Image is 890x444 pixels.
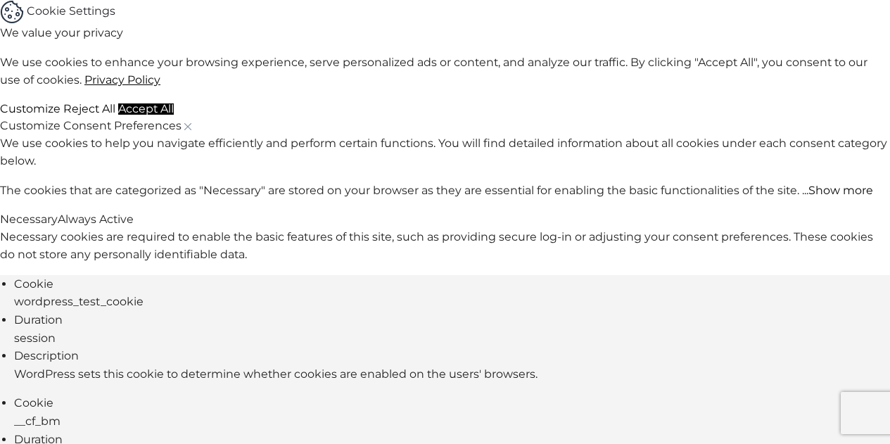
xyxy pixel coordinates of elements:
button: Accept All [118,103,174,115]
span: Cookie Settings [27,4,115,18]
div: wordpress_test_cookie [14,293,890,311]
span: Always Active [58,213,134,226]
div: Cookie [14,394,890,412]
div: session [14,329,890,348]
button: Reject All [63,103,115,115]
div: Cookie [14,275,890,293]
div: WordPress sets this cookie to determine whether cookies are enabled on the users' browsers. [14,365,890,383]
button: Show more [808,185,873,196]
img: Close [184,123,191,130]
a: Privacy Policy [84,71,160,89]
div: __cf_bm [14,412,890,431]
div: Description [14,347,890,365]
button: [wcc_preference_close_label] [184,120,191,132]
div: Duration [14,311,890,329]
